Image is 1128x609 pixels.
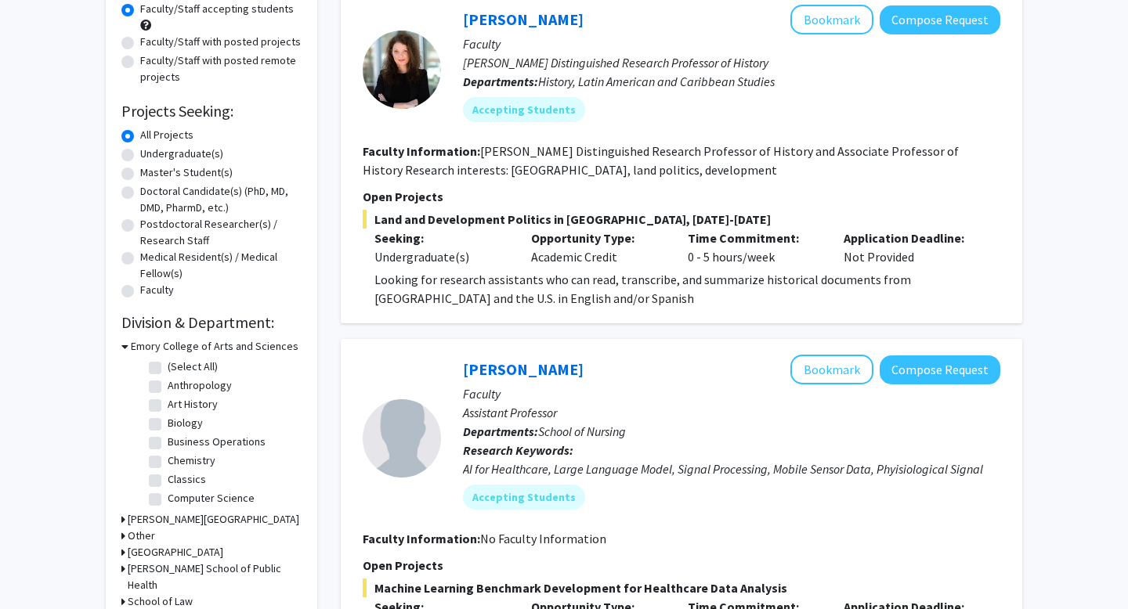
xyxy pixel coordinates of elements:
[168,434,266,450] label: Business Operations
[140,249,302,282] label: Medical Resident(s) / Medical Fellow(s)
[463,53,1000,72] p: [PERSON_NAME] Distinguished Research Professor of History
[374,270,1000,308] p: Looking for research assistants who can read, transcribe, and summarize historical documents from...
[168,490,255,506] label: Computer Science
[463,403,1000,422] p: Assistant Professor
[790,5,873,34] button: Add Adriana Chira to Bookmarks
[880,5,1000,34] button: Compose Request to Adriana Chira
[519,229,676,266] div: Academic Credit
[790,355,873,384] button: Add Runze Yan to Bookmarks
[131,338,298,355] h3: Emory College of Arts and Sciences
[12,539,67,597] iframe: Chat
[168,471,206,488] label: Classics
[168,359,218,375] label: (Select All)
[463,459,1000,478] div: AI for Healthcare, Large Language Model, Signal Processing, Mobile Sensor Data, Phyisiological Si...
[140,282,174,298] label: Faculty
[463,485,585,510] mat-chip: Accepting Students
[463,359,584,379] a: [PERSON_NAME]
[363,143,480,159] b: Faculty Information:
[121,313,302,332] h2: Division & Department:
[363,210,1000,229] span: Land and Development Politics in [GEOGRAPHIC_DATA], [DATE]-[DATE]
[676,229,833,266] div: 0 - 5 hours/week
[688,229,821,247] p: Time Commitment:
[363,187,1000,206] p: Open Projects
[832,229,989,266] div: Not Provided
[140,216,302,249] label: Postdoctoral Researcher(s) / Research Staff
[538,74,775,89] span: History, Latin American and Caribbean Studies
[363,531,480,546] b: Faculty Information:
[168,377,232,394] label: Anthropology
[140,183,302,216] label: Doctoral Candidate(s) (PhD, MD, DMD, PharmD, etc.)
[128,544,223,560] h3: [GEOGRAPHIC_DATA]
[168,509,219,525] label: Economics
[531,229,664,247] p: Opportunity Type:
[463,442,573,458] b: Research Keywords:
[463,384,1000,403] p: Faculty
[463,9,584,29] a: [PERSON_NAME]
[463,74,538,89] b: Departments:
[121,102,302,121] h2: Projects Seeking:
[140,52,302,85] label: Faculty/Staff with posted remote projects
[463,34,1000,53] p: Faculty
[374,247,508,266] div: Undergraduate(s)
[128,528,155,544] h3: Other
[140,164,233,181] label: Master's Student(s)
[480,531,606,546] span: No Faculty Information
[463,423,538,439] b: Departments:
[363,556,1000,575] p: Open Projects
[463,97,585,122] mat-chip: Accepting Students
[140,146,223,162] label: Undergraduate(s)
[168,415,203,431] label: Biology
[168,396,218,413] label: Art History
[363,143,959,178] fg-read-more: [PERSON_NAME] Distinguished Research Professor of History and Associate Professor of History Rese...
[168,452,215,469] label: Chemistry
[140,1,294,17] label: Faculty/Staff accepting students
[880,355,1000,384] button: Compose Request to Runze Yan
[140,127,193,143] label: All Projects
[374,229,508,247] p: Seeking:
[844,229,977,247] p: Application Deadline:
[363,578,1000,597] span: Machine Learning Benchmark Development for Healthcare Data Analysis
[140,34,301,50] label: Faculty/Staff with posted projects
[538,423,626,439] span: School of Nursing
[128,560,302,593] h3: [PERSON_NAME] School of Public Health
[128,511,299,528] h3: [PERSON_NAME][GEOGRAPHIC_DATA]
